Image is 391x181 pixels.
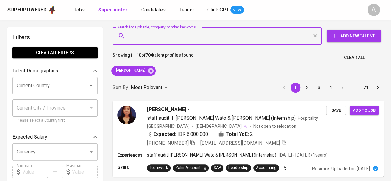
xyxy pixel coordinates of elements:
[147,131,208,138] div: IDR 6.000.000
[141,6,167,14] a: Candidates
[147,115,169,121] span: staff audit
[117,106,136,124] img: f39f563dac38a5b91d5552303f9ee502.jpg
[214,165,221,171] div: SAP
[253,123,296,129] p: Not open to relocation
[207,6,244,14] a: GlintsGPT NEW
[17,49,93,57] span: Clear All filters
[196,123,243,129] span: [DEMOGRAPHIC_DATA]
[172,114,173,122] span: |
[72,166,98,178] input: Value
[130,53,141,58] b: 1 - 10
[226,131,249,138] b: Total YoE:
[17,118,93,124] p: Please select a Country first
[327,30,381,42] button: Add New Talent
[131,84,162,91] p: Most Relevant
[368,4,380,16] div: A
[312,166,329,172] p: Resume
[147,140,189,146] span: [PHONE_NUMBER]
[147,152,276,158] p: staff audit | [PERSON_NAME] Wato & [PERSON_NAME] (Internship)
[361,83,371,93] button: Go to page 71
[350,106,379,115] button: Add to job
[12,133,47,141] p: Expected Salary
[141,7,166,13] span: Candidates
[338,83,347,93] button: Go to page 5
[373,83,383,93] button: Go to next page
[276,152,328,158] p: • [DATE] - [DATE] ( <1 years )
[12,47,98,58] button: Clear All filters
[302,83,312,93] button: Go to page 2
[207,7,229,13] span: GlintsGPT
[113,84,128,91] p: Sort By
[353,107,376,114] span: Add to job
[179,7,194,13] span: Teams
[22,166,48,178] input: Value
[113,52,194,63] p: Showing of talent profiles found
[250,131,253,138] span: 2
[311,32,320,40] button: Clear
[98,7,128,13] b: Superhunter
[111,66,156,76] div: [PERSON_NAME]
[326,106,346,115] button: Save
[314,83,324,93] button: Go to page 3
[147,123,189,129] div: [GEOGRAPHIC_DATA]
[87,148,96,156] button: Open
[87,81,96,90] button: Open
[117,164,147,170] p: Skills
[98,6,129,14] a: Superhunter
[200,140,280,146] span: [EMAIL_ADDRESS][DOMAIN_NAME]
[12,131,98,143] div: Expected Salary
[326,83,336,93] button: Go to page 4
[349,84,359,91] div: …
[153,131,176,138] b: Expected:
[74,6,86,14] a: Jobs
[113,101,384,177] a: [PERSON_NAME] -staff audit|[PERSON_NAME] Wato & [PERSON_NAME] (Internship)Hospitality[GEOGRAPHIC_...
[7,6,47,14] div: Superpowered
[48,5,56,15] img: app logo
[176,115,296,121] span: [PERSON_NAME] Wato & [PERSON_NAME] (Internship)
[291,83,300,93] button: page 1
[179,6,195,14] a: Teams
[230,7,244,13] span: NEW
[282,165,287,171] p: +5
[111,68,149,74] span: [PERSON_NAME]
[147,106,189,113] span: [PERSON_NAME] -
[342,52,368,63] button: Clear All
[150,165,168,171] div: Teamwork
[298,116,318,121] span: Hospitality
[74,7,85,13] span: Jobs
[7,5,56,15] a: Superpoweredapp logo
[344,54,365,62] span: Clear All
[176,165,206,171] div: Zahir Accounting
[228,165,249,171] div: Leadership
[278,83,384,93] nav: pagination navigation
[12,67,58,75] p: Talent Demographics
[332,32,376,40] span: Add New Talent
[146,53,153,58] b: 704
[117,152,147,158] p: Experiences
[329,107,343,114] span: Save
[12,32,98,42] h6: Filters
[131,82,170,93] div: Most Relevant
[331,166,370,172] p: Uploaded on [DATE]
[12,65,98,77] div: Talent Demographics
[256,165,277,171] div: Accounting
